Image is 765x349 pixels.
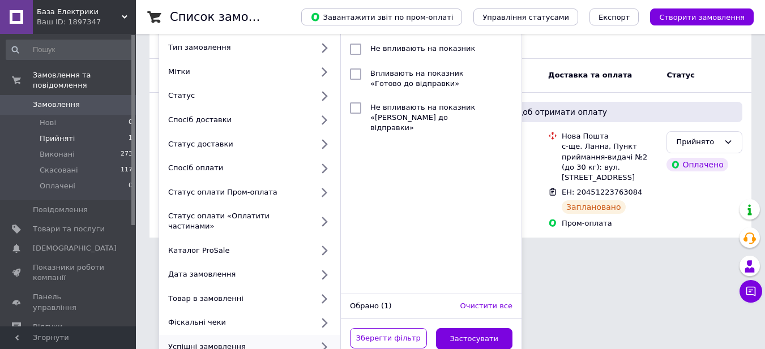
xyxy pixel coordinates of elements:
div: Нова Пошта [562,131,657,141]
span: Експорт [599,13,630,21]
button: Чат з покупцем [740,280,762,303]
div: Заплановано [562,200,626,214]
span: Не впливають на показник [370,44,475,53]
span: Панель управління [33,292,105,312]
div: с-ще. Ланна, Пункт приймання-видачі №2 (до 30 кг): вул. [STREET_ADDRESS] [562,141,657,183]
span: Доставка та оплата [548,71,632,79]
div: Оплачено [666,158,728,171]
h1: Список замовлень [170,10,285,24]
div: Спосіб оплати [164,163,313,173]
div: Статус оплати «Оплатити частинами» [164,211,313,231]
div: Дата замовлення [164,269,313,279]
span: Замовлення [33,100,80,110]
div: Статус [164,91,313,101]
div: Тип замовлення [164,42,313,53]
span: [DEMOGRAPHIC_DATA] [33,243,117,253]
div: Обрано (1) [345,301,456,312]
button: Завантажити звіт по пром-оплаті [301,8,462,25]
span: Виконані [40,149,75,160]
span: Повідомлення [33,205,88,215]
span: 117 [121,165,133,175]
div: Спосіб доставки [164,115,313,125]
span: 1 [129,133,133,144]
div: Статус доставки [164,139,313,149]
span: Прийняті [40,133,75,144]
input: Пошук [6,40,134,60]
span: 0 [129,118,133,128]
span: Створити замовлення [659,13,745,21]
div: Товар в замовленні [164,294,313,304]
button: Створити замовлення [650,8,754,25]
span: ЕН: 20451223763084 [562,188,642,196]
span: Зберегти фільтр [356,333,421,344]
div: Прийнято [676,136,719,148]
button: Зберегти фільтр [350,328,427,349]
span: 0 [129,181,133,191]
a: Створити замовлення [639,12,754,21]
div: Фіскальні чеки [164,317,313,328]
span: 273 [121,149,133,160]
div: Каталог ProSale [164,245,313,256]
span: Нові [40,118,56,128]
span: Товари та послуги [33,224,105,234]
button: Управління статусами [473,8,578,25]
span: Оплачені [40,181,75,191]
div: Статус оплати Пром-оплата [164,187,313,197]
span: Завантажити звіт по пром-оплаті [310,12,453,22]
span: Скасовані [40,165,78,175]
span: База Електрики [37,7,122,17]
span: Управління статусами [482,13,569,21]
div: Мітки [164,67,313,77]
span: Замовлення та повідомлення [33,70,136,91]
div: Пром-оплата [562,218,657,229]
span: Очистити все [460,301,513,310]
span: Статус [666,71,695,79]
span: Не впливають на показник «[PERSON_NAME] до відправки» [370,103,475,132]
span: Відгуки [33,322,62,332]
button: Експорт [589,8,639,25]
div: Ваш ID: 1897347 [37,17,136,27]
span: Показники роботи компанії [33,262,105,283]
span: Впливають на показник «Готово до відправки» [370,69,464,88]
